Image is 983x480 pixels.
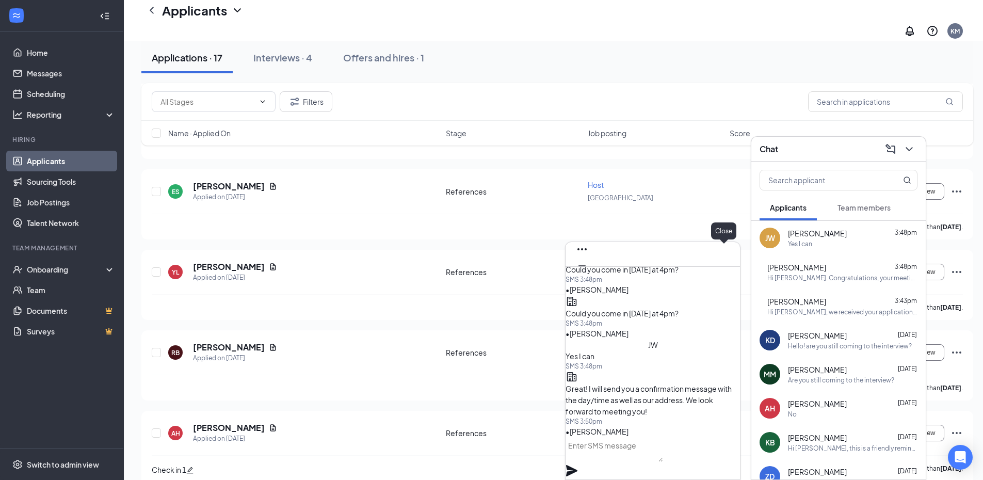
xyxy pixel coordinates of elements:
div: Open Intercom Messenger [948,445,973,470]
span: Applicants [770,203,807,212]
div: Hiring [12,135,113,144]
span: Score [730,128,750,138]
input: Search in applications [808,91,963,112]
span: Job posting [588,128,626,138]
svg: QuestionInfo [926,25,939,37]
div: References [446,347,582,358]
div: AH [171,429,180,438]
span: Could you come in [DATE] at 4pm? [566,309,679,318]
input: All Stages [160,96,254,107]
div: ES [172,187,180,196]
div: Hello! are you still coming to the interview? [788,342,912,350]
div: Team Management [12,244,113,252]
div: Yes I can [788,239,812,248]
svg: Document [269,263,277,271]
span: edit [186,467,194,474]
div: Offers and hires · 1 [343,51,424,64]
div: SMS 3:48pm [566,319,740,328]
span: [PERSON_NAME] [788,398,847,409]
h5: [PERSON_NAME] [193,342,265,353]
div: References [446,186,582,197]
svg: Ellipses [950,266,963,278]
span: [PERSON_NAME] [788,364,847,375]
a: Scheduling [27,84,115,104]
h5: [PERSON_NAME] [193,422,265,434]
div: Reporting [27,109,116,120]
a: Messages [27,63,115,84]
span: [PERSON_NAME] [767,262,826,273]
div: Onboarding [27,264,106,275]
input: Search applicant [760,170,882,190]
svg: Document [269,343,277,351]
span: Check in 1 [152,465,186,474]
svg: Ellipses [950,346,963,359]
h3: Chat [760,143,778,155]
a: DocumentsCrown [27,300,115,321]
span: • [PERSON_NAME] [566,285,629,294]
b: [DATE] [940,223,961,231]
svg: Plane [566,465,578,477]
svg: Ellipses [950,427,963,439]
svg: Collapse [100,11,110,21]
span: [PERSON_NAME] [788,330,847,341]
svg: MagnifyingGlass [903,176,911,184]
span: [PERSON_NAME] [788,467,847,477]
a: Job Postings [27,192,115,213]
h1: Applicants [162,2,227,19]
a: Team [27,280,115,300]
div: Applied on [DATE] [193,192,277,202]
span: 3:43pm [895,297,917,305]
div: SMS 3:50pm [566,417,740,426]
span: Yes I can [566,351,594,361]
span: • [PERSON_NAME] [566,427,629,436]
div: KM [950,27,960,36]
div: MM [764,369,776,379]
div: Applied on [DATE] [193,353,277,363]
span: Great! I will send you a confirmation message with the day/time as well as our address. We look f... [566,384,732,416]
span: [DATE] [898,433,917,441]
div: References [446,428,582,438]
span: Could you come in [DATE] at 4pm? [566,265,679,274]
span: [DATE] [898,467,917,475]
div: SMS 3:48pm [566,275,740,284]
b: [DATE] [940,303,961,311]
div: YL [172,268,179,277]
svg: ChevronDown [903,143,915,155]
button: ChevronDown [901,141,917,157]
h5: [PERSON_NAME] [193,261,265,273]
svg: Notifications [904,25,916,37]
svg: ChevronDown [259,98,267,106]
svg: Minimize [576,260,588,272]
div: Interviews · 4 [253,51,312,64]
svg: Analysis [12,109,23,120]
svg: WorkstreamLogo [11,10,22,21]
div: Applied on [DATE] [193,434,277,444]
div: Close [711,222,736,239]
b: [DATE] [940,384,961,392]
span: 3:48pm [895,263,917,270]
span: [DATE] [898,399,917,407]
div: KB [765,437,775,447]
div: RB [171,348,180,357]
button: Filter Filters [280,91,332,112]
span: Name · Applied On [168,128,231,138]
span: [PERSON_NAME] [788,228,847,238]
span: 3:48pm [895,229,917,236]
div: References [446,267,582,277]
h5: [PERSON_NAME] [193,181,265,192]
svg: Ellipses [950,185,963,198]
div: Are you still coming to the interview? [788,376,894,385]
svg: UserCheck [12,264,23,275]
svg: Filter [288,95,301,108]
a: ChevronLeft [146,4,158,17]
div: Hi [PERSON_NAME], we received your application for our Host position here at [DEMOGRAPHIC_DATA]-f... [767,308,917,316]
div: Switch to admin view [27,459,99,470]
b: [DATE] [940,465,961,472]
span: [GEOGRAPHIC_DATA] [588,194,653,202]
span: [DATE] [898,365,917,373]
div: JW [765,233,775,243]
svg: ChevronDown [231,4,244,17]
a: Home [27,42,115,63]
button: Minimize [574,258,590,274]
